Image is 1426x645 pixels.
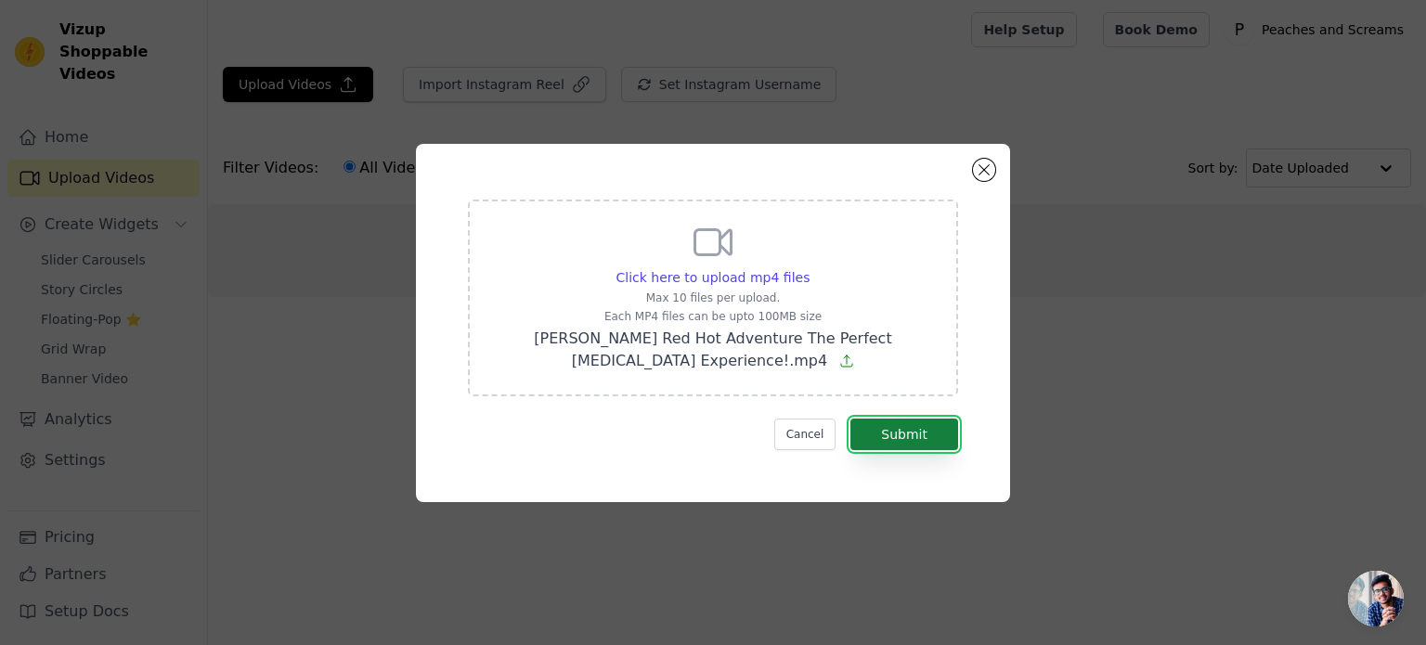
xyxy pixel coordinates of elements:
[492,290,934,305] p: Max 10 files per upload.
[973,159,995,181] button: Close modal
[774,419,836,450] button: Cancel
[1348,571,1404,626] div: Open chat
[850,419,958,450] button: Submit
[492,309,934,324] p: Each MP4 files can be upto 100MB size
[534,329,891,369] span: [PERSON_NAME] Red Hot Adventure The Perfect [MEDICAL_DATA] Experience!.mp4
[616,270,810,285] span: Click here to upload mp4 files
